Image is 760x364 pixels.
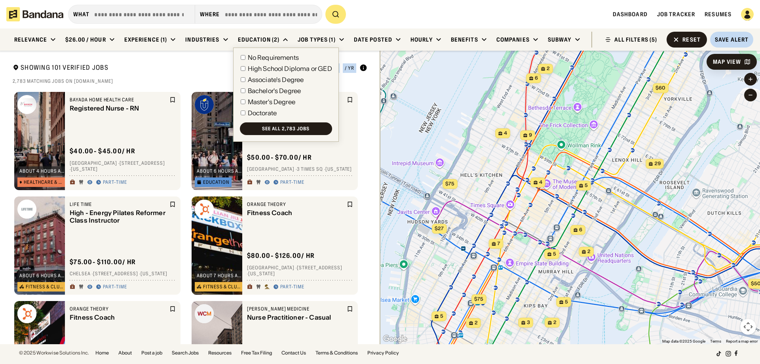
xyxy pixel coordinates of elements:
[280,284,304,290] div: Part-time
[539,179,542,186] span: 4
[247,153,312,162] div: $ 50.00 - $70.00 / hr
[172,351,199,355] a: Search Jobs
[247,306,345,312] div: [PERSON_NAME] Medicine
[19,273,65,278] div: about 6 hours ago
[70,306,168,312] div: Orange Theory
[208,351,232,355] a: Resources
[26,284,65,289] div: Fitness & Clubs
[655,85,665,91] span: $60
[141,351,162,355] a: Post a job
[527,319,530,326] span: 3
[657,11,695,18] a: Job Tracker
[185,36,219,43] div: Industries
[247,166,353,173] div: [GEOGRAPHIC_DATA] · 3 Times Sq · [US_STATE]
[262,126,309,131] div: See all 2,783 jobs
[585,182,588,189] span: 5
[280,179,304,186] div: Part-time
[70,147,135,155] div: $ 40.00 - $45.00 / hr
[440,313,443,320] span: 5
[726,339,758,343] a: Report a map error
[17,95,36,114] img: BAYADA Home Health Care logo
[70,97,168,103] div: BAYADA Home Health Care
[715,36,749,43] div: Save Alert
[195,95,214,114] img: Touro University logo
[435,225,444,231] span: $27
[587,248,591,255] span: 2
[247,314,345,321] div: Nurse Practitioner - Casual
[315,351,358,355] a: Terms & Conditions
[6,7,63,21] img: Bandana logotype
[248,110,277,116] div: Doctorate
[354,36,392,43] div: Date Posted
[70,258,136,266] div: $ 75.00 - $110.00 / hr
[498,240,500,247] span: 7
[614,37,657,42] div: ALL FILTERS (5)
[281,351,306,355] a: Contact Us
[247,252,315,260] div: $ 80.00 - $126.00 / hr
[248,65,332,72] div: High School Diploma or GED
[740,319,756,335] button: Map camera controls
[70,160,176,172] div: [GEOGRAPHIC_DATA] · [STREET_ADDRESS] · [US_STATE]
[451,36,478,43] div: Benefits
[654,160,661,167] span: 29
[553,251,556,257] span: 5
[200,11,220,18] div: Where
[65,36,106,43] div: $26.00 / hour
[103,179,127,186] div: Part-time
[367,351,399,355] a: Privacy Policy
[13,78,367,84] div: 2,783 matching jobs on [DOMAIN_NAME]
[195,200,214,219] img: Orange Theory logo
[613,11,648,18] a: Dashboard
[24,180,65,185] div: Healthcare & Mental Health
[248,88,301,94] div: Bachelor's Degree
[17,200,36,219] img: Life Time logo
[14,36,47,43] div: Relevance
[248,54,299,61] div: No Requirements
[535,75,538,82] span: 6
[298,36,336,43] div: Job Types (1)
[248,76,304,83] div: Associate's Degree
[382,334,408,344] a: Open this area in Google Maps (opens a new window)
[124,36,167,43] div: Experience (1)
[70,209,168,224] div: High - Energy Pilates Reformer Class Instructor
[682,37,701,42] div: Reset
[382,334,408,344] img: Google
[203,284,243,289] div: Fitness & Clubs
[710,339,721,343] a: Terms (opens in new tab)
[705,11,731,18] a: Resumes
[241,351,272,355] a: Free Tax Filing
[445,181,454,187] span: $75
[95,351,109,355] a: Home
[553,319,557,326] span: 2
[529,132,532,139] span: 9
[579,227,582,233] span: 6
[19,351,89,355] div: © 2025 Workwise Solutions Inc.
[548,36,572,43] div: Subway
[13,89,367,344] div: grid
[17,304,36,323] img: Orange Theory logo
[345,66,354,71] div: / yr
[238,36,280,43] div: Education (2)
[70,271,176,277] div: Chelsea · [STREET_ADDRESS] · [US_STATE]
[70,201,168,208] div: Life Time
[565,299,568,305] span: 5
[410,36,433,43] div: Hourly
[247,201,345,208] div: Orange Theory
[662,339,705,343] span: Map data ©2025 Google
[203,180,230,185] div: Education
[118,351,132,355] a: About
[247,209,345,217] div: Fitness Coach
[197,273,243,278] div: about 7 hours ago
[70,105,168,112] div: Registered Nurse - RN
[713,59,741,65] div: Map View
[547,65,550,72] span: 2
[197,169,243,173] div: about 6 hours ago
[474,296,483,302] span: $75
[19,169,65,173] div: about 4 hours ago
[73,11,89,18] div: what
[248,99,295,105] div: Master's Degree
[247,265,353,277] div: [GEOGRAPHIC_DATA] · [STREET_ADDRESS] · [US_STATE]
